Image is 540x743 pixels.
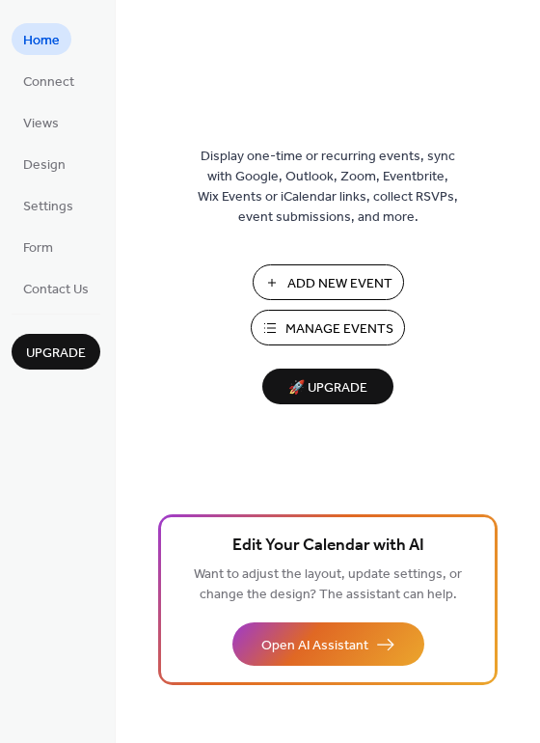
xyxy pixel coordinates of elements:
[12,23,71,55] a: Home
[12,65,86,96] a: Connect
[12,148,77,179] a: Design
[26,344,86,364] span: Upgrade
[23,31,60,51] span: Home
[232,533,424,560] span: Edit Your Calendar with AI
[12,189,85,221] a: Settings
[232,622,424,666] button: Open AI Assistant
[23,197,73,217] span: Settings
[23,238,53,259] span: Form
[253,264,404,300] button: Add New Event
[23,155,66,176] span: Design
[251,310,405,345] button: Manage Events
[198,147,458,228] span: Display one-time or recurring events, sync with Google, Outlook, Zoom, Eventbrite, Wix Events or ...
[12,272,100,304] a: Contact Us
[23,280,89,300] span: Contact Us
[12,231,65,262] a: Form
[194,562,462,608] span: Want to adjust the layout, update settings, or change the design? The assistant can help.
[262,369,393,404] button: 🚀 Upgrade
[23,72,74,93] span: Connect
[285,319,393,340] span: Manage Events
[274,375,382,401] span: 🚀 Upgrade
[12,106,70,138] a: Views
[23,114,59,134] span: Views
[261,636,368,656] span: Open AI Assistant
[287,274,392,294] span: Add New Event
[12,334,100,370] button: Upgrade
